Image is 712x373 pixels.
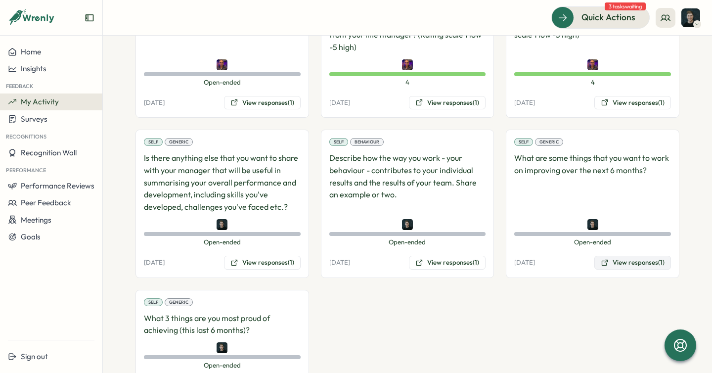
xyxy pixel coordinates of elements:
[21,215,51,225] span: Meetings
[350,138,384,146] div: Behaviour
[144,238,301,247] span: Open-ended
[329,152,486,213] p: Describe how the way you work - your behaviour - contributes to your individual results and the r...
[21,198,71,207] span: Peer Feedback
[594,256,671,270] button: View responses(1)
[165,138,193,146] div: Generic
[409,256,486,270] button: View responses(1)
[551,6,650,28] button: Quick Actions
[514,78,671,87] span: 4
[144,98,165,107] p: [DATE]
[329,238,486,247] span: Open-ended
[587,219,598,230] img: Ben Cruttenden
[402,219,413,230] img: Ben Cruttenden
[21,232,41,241] span: Goals
[581,11,635,24] span: Quick Actions
[514,98,535,107] p: [DATE]
[217,59,227,70] img: Adrian Pearcey
[224,96,301,110] button: View responses(1)
[21,352,48,361] span: Sign out
[409,96,486,110] button: View responses(1)
[535,138,563,146] div: Generic
[681,8,700,27] img: Ben Cruttenden
[21,97,59,106] span: My Activity
[217,219,227,230] img: Ben Cruttenden
[587,59,598,70] img: Adrian Pearcey
[514,238,671,247] span: Open-ended
[144,361,301,370] span: Open-ended
[329,78,486,87] span: 4
[21,64,46,73] span: Insights
[514,152,671,213] p: What are some things that you want to work on improving over the next 6 months?
[402,59,413,70] img: Adrian Pearcey
[144,298,163,306] div: Self
[21,47,41,56] span: Home
[594,96,671,110] button: View responses(1)
[21,148,77,157] span: Recognition Wall
[514,258,535,267] p: [DATE]
[329,138,348,146] div: Self
[144,258,165,267] p: [DATE]
[224,256,301,270] button: View responses(1)
[329,98,350,107] p: [DATE]
[329,258,350,267] p: [DATE]
[144,138,163,146] div: Self
[144,312,301,337] p: What 3 things are you most proud of achieving (this last 6 months)?
[165,298,193,306] div: Generic
[85,13,94,23] button: Expand sidebar
[514,138,533,146] div: Self
[605,2,646,10] span: 3 tasks waiting
[21,114,47,124] span: Surveys
[21,181,94,190] span: Performance Reviews
[144,78,301,87] span: Open-ended
[217,342,227,353] img: Ben Cruttenden
[144,152,301,213] p: Is there anything else that you want to share with your manager that will be useful in summarisin...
